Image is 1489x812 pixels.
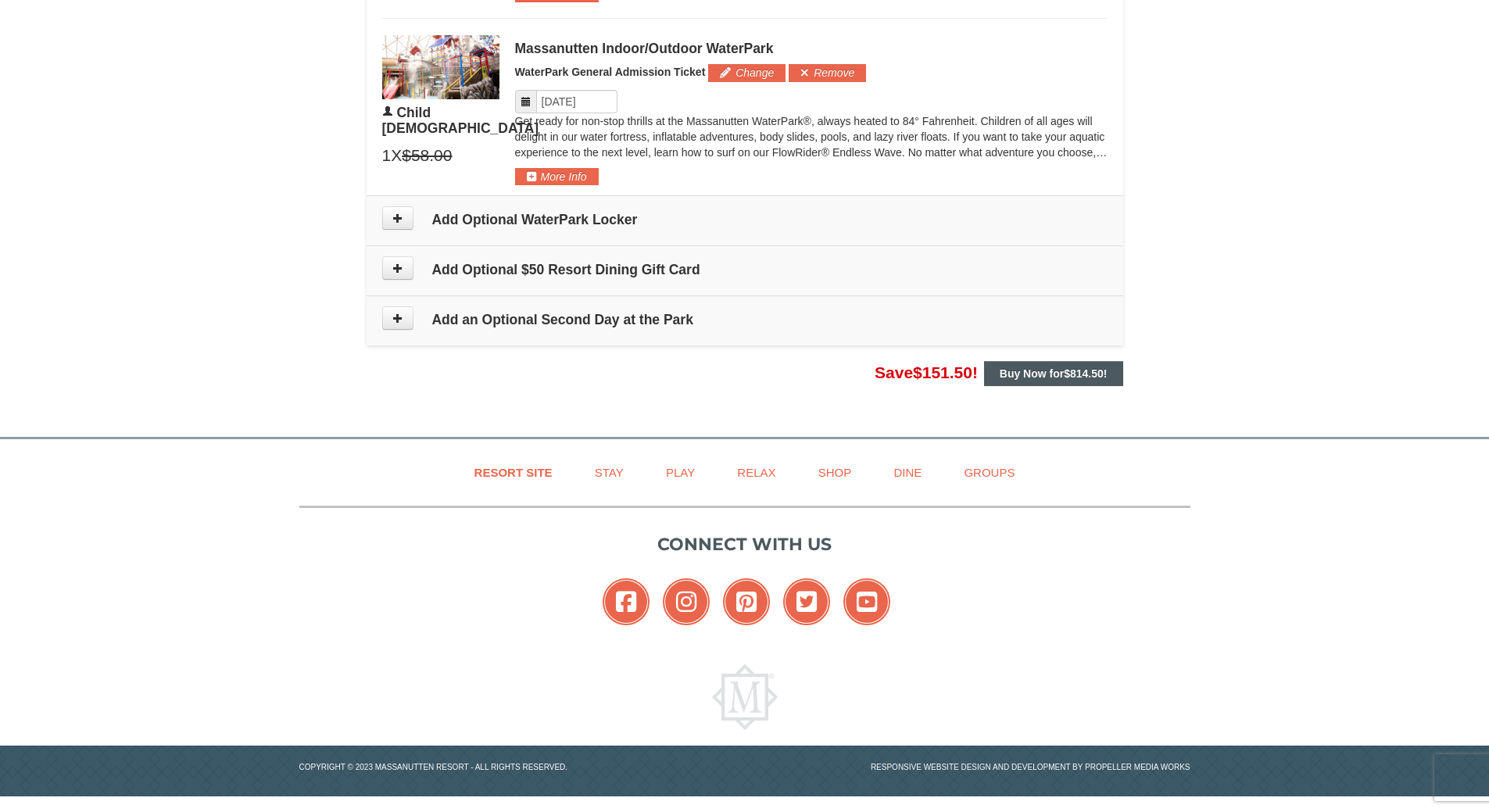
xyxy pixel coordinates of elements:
span: $58.00 [402,144,452,167]
h4: Add Optional WaterPark Locker [382,212,1108,227]
span: 1 [382,144,392,167]
a: Groups [944,455,1034,490]
p: Connect with us [299,531,1190,557]
span: Child [DEMOGRAPHIC_DATA] [382,105,539,136]
strong: Buy Now for ! [1000,367,1108,380]
span: WaterPark General Admission Ticket [515,66,706,78]
span: $814.50 [1064,367,1104,380]
span: X [391,144,402,167]
button: Buy Now for$814.50! [984,361,1123,386]
button: More Info [515,168,599,185]
span: $151.50 [913,363,972,381]
a: Resort Site [455,455,572,490]
a: Responsive website design and development by Propeller Media Works [871,763,1190,771]
p: Copyright © 2023 Massanutten Resort - All Rights Reserved. [288,761,745,773]
a: Relax [718,455,795,490]
button: Change [708,64,786,81]
h4: Add an Optional Second Day at the Park [382,312,1108,327]
span: Save ! [875,363,978,381]
button: Remove [789,64,866,81]
img: Massanutten Resort Logo [712,664,778,730]
img: 6619917-1403-22d2226d.jpg [382,35,499,99]
a: Play [646,455,714,490]
a: Stay [575,455,643,490]
a: Dine [874,455,941,490]
h4: Add Optional $50 Resort Dining Gift Card [382,262,1108,277]
p: Get ready for non-stop thrills at the Massanutten WaterPark®, always heated to 84° Fahrenheit. Ch... [515,113,1108,160]
div: Massanutten Indoor/Outdoor WaterPark [515,41,1108,56]
a: Shop [799,455,872,490]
